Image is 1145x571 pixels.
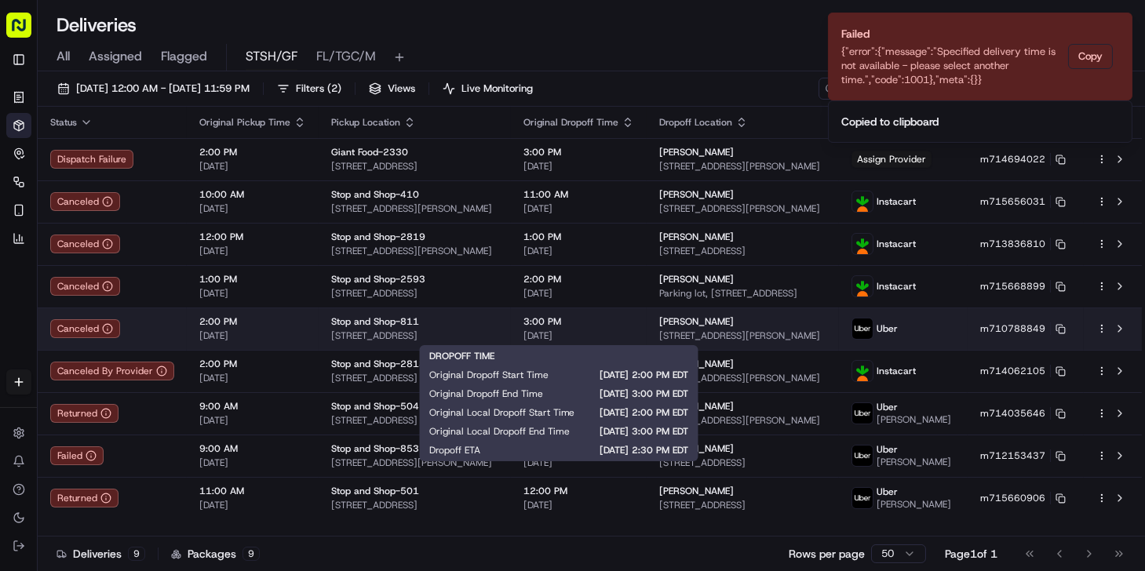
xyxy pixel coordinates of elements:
[16,150,44,178] img: 1736555255976-a54dd68f-1ca7-489b-9aae-adbdc363a1c4
[877,498,951,511] span: [PERSON_NAME]
[852,361,873,381] img: profile_instacart_ahold_partner.png
[199,245,306,257] span: [DATE]
[523,499,634,511] span: [DATE]
[199,231,306,243] span: 12:00 PM
[980,322,1045,335] span: m710788849
[50,489,119,507] button: Returned
[16,63,286,88] p: Welcome 👋
[331,231,425,243] span: Stop and Shop-2819
[199,485,306,497] span: 11:00 AM
[41,101,283,118] input: Got a question? Start typing here...
[171,546,260,562] div: Packages
[50,277,120,296] button: Canceled
[852,403,873,424] img: profile_uber_ahold_partner.png
[659,202,826,215] span: [STREET_ADDRESS][PERSON_NAME]
[50,192,120,211] div: Canceled
[331,400,419,413] span: Stop and Shop-504
[980,195,1045,208] span: m715656031
[523,146,634,158] span: 3:00 PM
[852,234,873,254] img: profile_instacart_ahold_partner.png
[574,369,689,381] span: [DATE] 2:00 PM EDT
[980,195,1066,208] button: m715656031
[523,273,634,285] span: 2:00 PM
[523,231,634,243] span: 1:00 PM
[523,456,634,469] span: [DATE]
[199,116,290,129] span: Original Pickup Time
[461,82,533,96] span: Live Monitoring
[659,499,826,511] span: [STREET_ADDRESS]
[362,78,422,100] button: Views
[877,238,916,250] span: Instacart
[199,456,306,469] span: [DATE]
[980,407,1066,420] button: m714035646
[523,485,634,497] span: 12:00 PM
[523,116,618,129] span: Original Dropoff Time
[296,82,341,96] span: Filters
[316,47,376,66] span: FL/TGC/M
[877,322,898,335] span: Uber
[877,280,916,293] span: Instacart
[980,449,1066,462] button: m712153437
[980,238,1066,250] button: m713836810
[331,414,498,427] span: [STREET_ADDRESS]
[199,329,306,342] span: [DATE]
[331,358,425,370] span: Stop and Shop-2813
[199,315,306,328] span: 2:00 PM
[523,315,634,328] span: 3:00 PM
[659,116,732,129] span: Dropoff Location
[50,362,174,380] button: Canceled By Provider
[980,322,1066,335] button: m710788849
[31,227,120,243] span: Knowledge Base
[50,446,104,465] div: Failed
[50,319,120,338] div: Canceled
[877,486,898,498] span: Uber
[331,146,408,158] span: Giant Food-2330
[980,153,1066,165] button: m714694022
[16,229,28,242] div: 📗
[523,245,634,257] span: [DATE]
[331,287,498,300] span: [STREET_ADDRESS]
[659,273,734,285] span: [PERSON_NAME]
[76,82,250,96] span: [DATE] 12:00 AM - [DATE] 11:59 PM
[980,492,1045,504] span: m715660906
[242,547,260,561] div: 9
[436,78,540,100] button: Live Monitoring
[659,372,826,384] span: [STREET_ADDRESS][PERSON_NAME]
[9,221,126,249] a: 📗Knowledge Base
[659,329,826,342] span: [STREET_ADDRESS][PERSON_NAME]
[331,160,498,173] span: [STREET_ADDRESS]
[980,365,1066,377] button: m714062105
[89,47,142,66] span: Assigned
[199,414,306,427] span: [DATE]
[53,150,257,165] div: Start new chat
[429,369,549,381] span: Original Dropoff Start Time
[851,151,932,168] span: Assign Provider
[659,456,826,469] span: [STREET_ADDRESS]
[877,401,898,413] span: Uber
[331,188,419,201] span: Stop and Shop-410
[659,315,734,328] span: [PERSON_NAME]
[429,350,494,362] span: DROPOFF TIME
[57,13,137,38] h1: Deliveries
[659,231,734,243] span: [PERSON_NAME]
[331,116,400,129] span: Pickup Location
[331,485,419,497] span: Stop and Shop-501
[331,499,498,511] span: [STREET_ADDRESS]
[429,425,570,438] span: Original Local Dropoff End Time
[877,443,898,456] span: Uber
[133,229,145,242] div: 💻
[429,444,480,456] span: Dropoff ETA
[600,406,689,419] span: [DATE] 2:00 PM EDT
[199,400,306,413] span: 9:00 AM
[852,318,873,339] img: profile_uber_ahold_partner.png
[246,47,297,66] span: STSH/GF
[331,442,419,455] span: Stop and Shop-853
[523,160,634,173] span: [DATE]
[331,202,498,215] span: [STREET_ADDRESS][PERSON_NAME]
[50,235,120,253] button: Canceled
[199,372,306,384] span: [DATE]
[980,280,1066,293] button: m715668899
